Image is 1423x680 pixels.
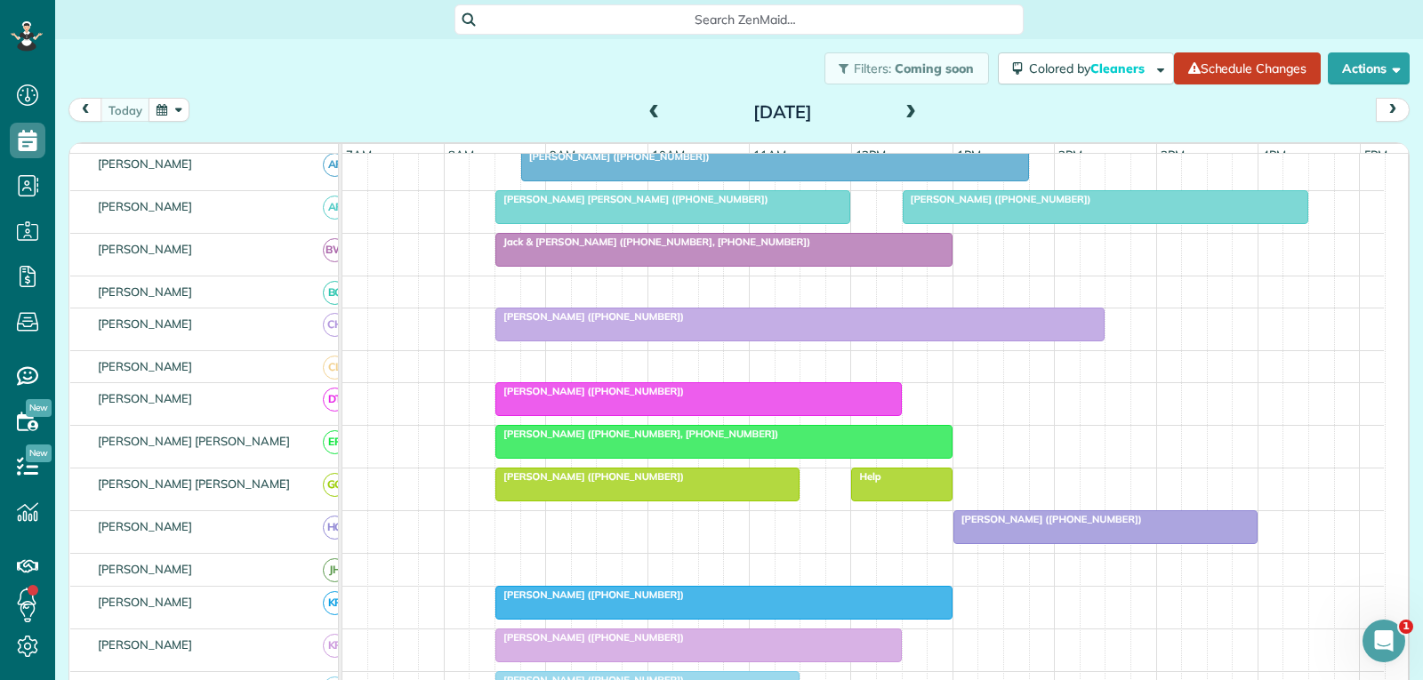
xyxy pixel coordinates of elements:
[94,242,197,256] span: [PERSON_NAME]
[494,428,779,440] span: [PERSON_NAME] ([PHONE_NUMBER], [PHONE_NUMBER])
[1363,620,1405,662] iframe: Intercom live chat
[94,156,197,171] span: [PERSON_NAME]
[750,148,790,162] span: 11am
[1157,148,1188,162] span: 3pm
[494,310,685,323] span: [PERSON_NAME] ([PHONE_NUMBER])
[323,238,347,262] span: BW
[323,473,347,497] span: GG
[94,637,197,652] span: [PERSON_NAME]
[852,148,890,162] span: 12pm
[494,470,685,483] span: [PERSON_NAME] ([PHONE_NUMBER])
[94,562,197,576] span: [PERSON_NAME]
[323,313,347,337] span: CH
[445,148,478,162] span: 8am
[1399,620,1413,634] span: 1
[494,236,811,248] span: Jack & [PERSON_NAME] ([PHONE_NUMBER], [PHONE_NUMBER])
[671,102,894,122] h2: [DATE]
[94,316,197,331] span: [PERSON_NAME]
[26,399,52,417] span: New
[1361,148,1392,162] span: 5pm
[494,193,768,205] span: [PERSON_NAME] [PERSON_NAME] ([PHONE_NUMBER])
[902,193,1092,205] span: [PERSON_NAME] ([PHONE_NUMBER])
[494,631,685,644] span: [PERSON_NAME] ([PHONE_NUMBER])
[94,391,197,405] span: [PERSON_NAME]
[1090,60,1147,76] span: Cleaners
[1174,52,1321,84] a: Schedule Changes
[323,591,347,615] span: KR
[323,153,347,177] span: AF
[94,519,197,533] span: [PERSON_NAME]
[1029,60,1151,76] span: Colored by
[850,470,881,483] span: Help
[342,148,375,162] span: 7am
[953,513,1143,525] span: [PERSON_NAME] ([PHONE_NUMBER])
[520,150,711,163] span: [PERSON_NAME] ([PHONE_NUMBER])
[854,60,891,76] span: Filters:
[68,98,102,122] button: prev
[1376,98,1410,122] button: next
[323,430,347,454] span: EP
[100,98,150,122] button: today
[94,284,197,299] span: [PERSON_NAME]
[953,148,985,162] span: 1pm
[94,476,293,491] span: [PERSON_NAME] [PERSON_NAME]
[94,359,197,373] span: [PERSON_NAME]
[546,148,579,162] span: 9am
[1258,148,1290,162] span: 4pm
[1328,52,1410,84] button: Actions
[323,281,347,305] span: BC
[323,634,347,658] span: KR
[94,434,293,448] span: [PERSON_NAME] [PERSON_NAME]
[1055,148,1086,162] span: 2pm
[94,199,197,213] span: [PERSON_NAME]
[895,60,975,76] span: Coming soon
[998,52,1174,84] button: Colored byCleaners
[94,595,197,609] span: [PERSON_NAME]
[323,516,347,540] span: HG
[494,385,685,397] span: [PERSON_NAME] ([PHONE_NUMBER])
[648,148,688,162] span: 10am
[26,444,52,462] span: New
[323,388,347,412] span: DT
[323,196,347,220] span: AF
[323,356,347,380] span: CL
[494,588,685,601] span: [PERSON_NAME] ([PHONE_NUMBER])
[323,558,347,582] span: JH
